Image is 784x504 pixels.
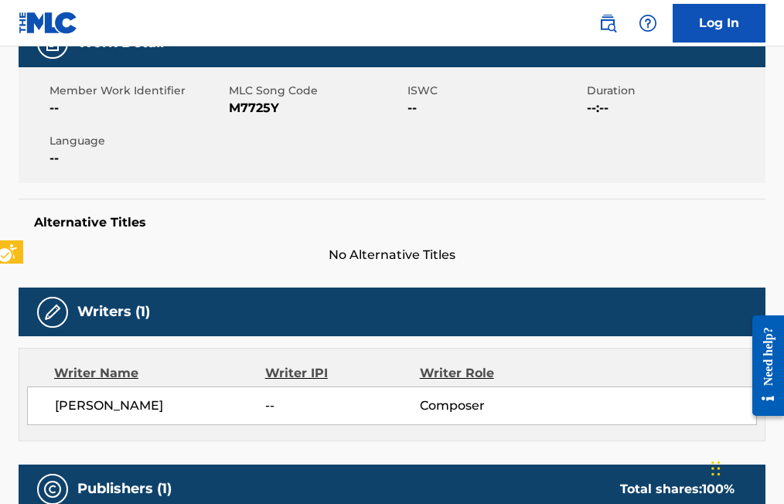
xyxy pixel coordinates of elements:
div: Writer Role [420,364,561,383]
span: M7725Y [229,99,404,117]
span: -- [49,99,225,117]
span: [PERSON_NAME] [55,397,265,415]
span: -- [265,397,420,415]
span: Composer [420,397,560,415]
span: -- [49,149,225,168]
img: Writers [43,303,62,322]
h5: Alternative Titles [34,215,750,230]
a: Log In [673,4,765,43]
div: Chat Widget [707,430,784,504]
div: Writer Name [54,364,265,383]
span: Duration [587,83,762,99]
img: Publishers [43,480,62,499]
span: 100 % [702,482,735,496]
div: Writer IPI [265,364,420,383]
div: Drag [711,445,721,492]
span: No Alternative Titles [19,246,765,264]
span: -- [407,99,583,117]
span: MLC Song Code [229,83,404,99]
h5: Writers (1) [77,303,150,321]
span: ISWC [407,83,583,99]
span: --:-- [587,99,762,117]
iframe: Iframe | Resource Center [741,303,784,427]
span: Language [49,133,225,149]
iframe: Hubspot Iframe [707,430,784,504]
img: help [639,14,657,32]
span: Member Work Identifier [49,83,225,99]
div: Total shares: [620,480,735,499]
img: search [598,14,617,32]
h5: Publishers (1) [77,480,172,498]
img: MLC Logo [19,12,78,34]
